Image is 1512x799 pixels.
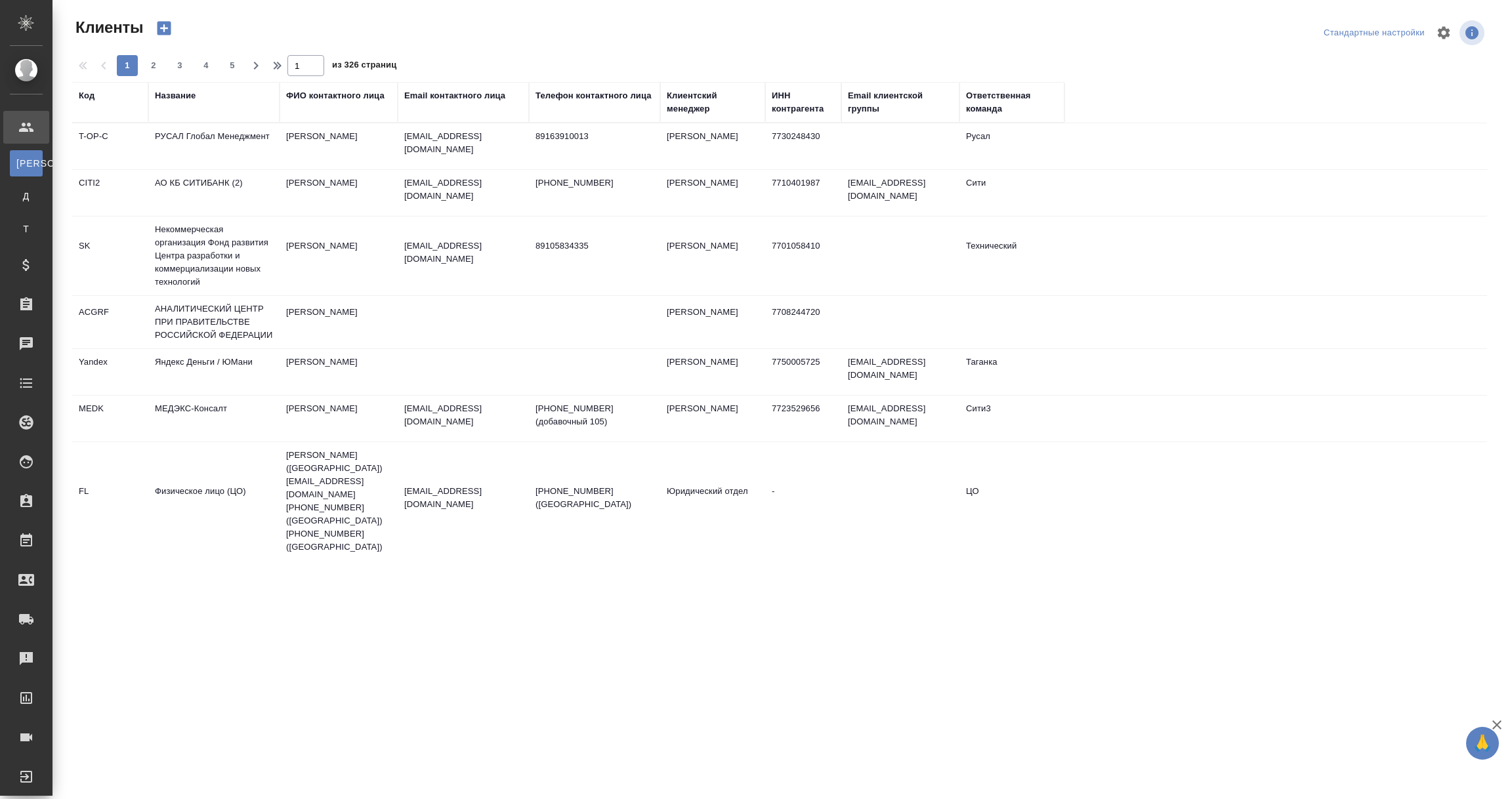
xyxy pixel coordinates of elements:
[535,89,652,102] div: Телефон контактного лица
[72,349,148,395] td: Yandex
[1428,17,1459,49] span: Настроить таблицу
[660,349,765,395] td: [PERSON_NAME]
[148,349,280,395] td: Яндекс Деньги / ЮМани
[72,478,148,524] td: FL
[765,299,841,345] td: 7708244720
[535,402,654,428] p: [PHONE_NUMBER] (добавочный 105)
[959,233,1064,279] td: Технический
[535,130,654,143] p: 89163910013
[143,59,164,72] span: 2
[660,170,765,216] td: [PERSON_NAME]
[404,402,522,428] p: [EMAIL_ADDRESS][DOMAIN_NAME]
[332,57,396,76] span: из 326 страниц
[10,183,43,209] a: Д
[148,216,280,295] td: Некоммерческая организация Фонд развития Центра разработки и коммерциализации новых технологий
[148,478,280,524] td: Физическое лицо (ЦО)
[280,123,398,169] td: [PERSON_NAME]
[660,478,765,524] td: Юридический отдел
[1466,727,1499,760] button: 🙏
[841,349,959,395] td: [EMAIL_ADDRESS][DOMAIN_NAME]
[765,233,841,279] td: 7701058410
[280,396,398,441] td: [PERSON_NAME]
[148,17,180,39] button: Создать
[765,170,841,216] td: 7710401987
[72,396,148,441] td: MEDK
[1320,23,1428,43] div: split button
[148,296,280,348] td: АНАЛИТИЧЕСКИЙ ЦЕНТР ПРИ ПРАВИТЕЛЬСТВЕ РОССИЙСКОЙ ФЕДЕРАЦИИ
[148,170,280,216] td: АО КБ СИТИБАНК (2)
[660,396,765,441] td: [PERSON_NAME]
[660,299,765,345] td: [PERSON_NAME]
[196,55,217,76] button: 4
[535,176,654,190] p: [PHONE_NUMBER]
[280,233,398,279] td: [PERSON_NAME]
[286,89,385,102] div: ФИО контактного лица
[404,485,522,511] p: [EMAIL_ADDRESS][DOMAIN_NAME]
[222,59,243,72] span: 5
[155,89,196,102] div: Название
[79,89,94,102] div: Код
[535,239,654,253] p: 89105834335
[169,55,190,76] button: 3
[72,299,148,345] td: ACGRF
[280,170,398,216] td: [PERSON_NAME]
[959,123,1064,169] td: Русал
[841,170,959,216] td: [EMAIL_ADDRESS][DOMAIN_NAME]
[72,170,148,216] td: CITI2
[10,216,43,242] a: Т
[959,478,1064,524] td: ЦО
[959,349,1064,395] td: Таганка
[404,130,522,156] p: [EMAIL_ADDRESS][DOMAIN_NAME]
[72,17,143,38] span: Клиенты
[959,170,1064,216] td: Сити
[660,233,765,279] td: [PERSON_NAME]
[765,478,841,524] td: -
[765,396,841,441] td: 7723529656
[72,123,148,169] td: T-OP-C
[765,123,841,169] td: 7730248430
[148,123,280,169] td: РУСАЛ Глобал Менеджмент
[765,349,841,395] td: 7750005725
[841,396,959,441] td: [EMAIL_ADDRESS][DOMAIN_NAME]
[1459,20,1487,45] span: Посмотреть информацию
[143,55,164,76] button: 2
[280,299,398,345] td: [PERSON_NAME]
[404,89,505,102] div: Email контактного лица
[16,190,36,203] span: Д
[535,485,654,511] p: [PHONE_NUMBER] ([GEOGRAPHIC_DATA])
[16,157,36,170] span: [PERSON_NAME]
[966,89,1058,115] div: Ответственная команда
[1471,729,1494,757] span: 🙏
[72,233,148,279] td: SK
[10,150,43,176] a: [PERSON_NAME]
[222,55,243,76] button: 5
[667,89,759,115] div: Клиентский менеджер
[404,239,522,266] p: [EMAIL_ADDRESS][DOMAIN_NAME]
[16,222,36,236] span: Т
[404,176,522,203] p: [EMAIL_ADDRESS][DOMAIN_NAME]
[196,59,217,72] span: 4
[848,89,953,115] div: Email клиентской группы
[169,59,190,72] span: 3
[280,442,398,560] td: [PERSON_NAME] ([GEOGRAPHIC_DATA]) [EMAIL_ADDRESS][DOMAIN_NAME] [PHONE_NUMBER] ([GEOGRAPHIC_DATA])...
[660,123,765,169] td: [PERSON_NAME]
[772,89,835,115] div: ИНН контрагента
[959,396,1064,441] td: Сити3
[280,349,398,395] td: [PERSON_NAME]
[148,396,280,441] td: МЕДЭКС-Консалт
